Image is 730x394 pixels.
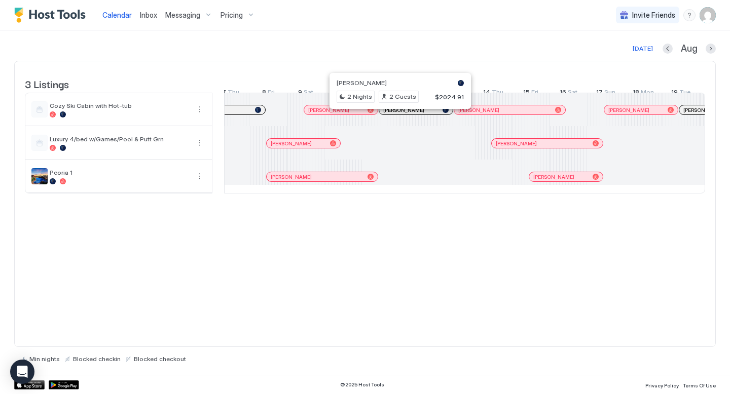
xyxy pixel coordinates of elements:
[308,107,349,113] span: [PERSON_NAME]
[679,88,690,99] span: Tue
[560,88,566,99] span: 16
[50,169,190,176] span: Peoria 1
[271,140,312,147] span: [PERSON_NAME]
[29,355,60,363] span: Min nights
[557,86,580,101] a: August 16, 2025
[194,137,206,149] div: menu
[633,88,639,99] span: 18
[630,86,656,101] a: August 18, 2025
[533,174,574,180] span: [PERSON_NAME]
[228,88,239,99] span: Thu
[194,103,206,115] div: menu
[73,355,121,363] span: Blocked checkin
[260,86,277,101] a: August 8, 2025
[134,355,186,363] span: Blocked checkout
[165,11,200,20] span: Messaging
[10,360,34,384] div: Open Intercom Messenger
[337,79,387,87] span: [PERSON_NAME]
[25,76,69,91] span: 3 Listings
[49,380,79,389] a: Google Play Store
[683,107,724,113] span: [PERSON_NAME]
[304,88,313,99] span: Sat
[633,44,653,53] div: [DATE]
[645,382,679,388] span: Privacy Policy
[496,140,537,147] span: [PERSON_NAME]
[483,88,490,99] span: 14
[441,71,470,86] a: August 1, 2025
[14,380,45,389] a: App Store
[347,92,372,101] span: 2 Nights
[221,11,243,20] span: Pricing
[481,86,506,101] a: August 14, 2025
[706,44,716,54] button: Next month
[222,88,226,99] span: 7
[14,8,90,23] a: Host Tools Logo
[458,107,499,113] span: [PERSON_NAME]
[683,9,696,21] div: menu
[521,86,541,101] a: August 15, 2025
[50,102,190,109] span: Cozy Ski Cabin with Hot-tub
[194,103,206,115] button: More options
[596,88,603,99] span: 17
[492,88,503,99] span: Thu
[194,170,206,182] button: More options
[663,44,673,54] button: Previous month
[531,88,538,99] span: Fri
[220,86,242,101] a: August 7, 2025
[194,170,206,182] div: menu
[262,88,266,99] span: 8
[268,88,275,99] span: Fri
[631,43,654,55] button: [DATE]
[298,88,302,99] span: 9
[568,88,577,99] span: Sat
[645,379,679,390] a: Privacy Policy
[102,10,132,20] a: Calendar
[383,107,424,113] span: [PERSON_NAME]
[523,88,530,99] span: 15
[700,7,716,23] div: User profile
[669,86,693,101] a: August 19, 2025
[641,88,654,99] span: Mon
[271,174,312,180] span: [PERSON_NAME]
[389,92,416,101] span: 2 Guests
[140,11,157,19] span: Inbox
[296,86,316,101] a: August 9, 2025
[683,379,716,390] a: Terms Of Use
[681,43,698,55] span: Aug
[608,107,649,113] span: [PERSON_NAME]
[594,86,618,101] a: August 17, 2025
[632,11,675,20] span: Invite Friends
[671,88,678,99] span: 19
[194,137,206,149] button: More options
[140,10,157,20] a: Inbox
[604,88,615,99] span: Sun
[683,382,716,388] span: Terms Of Use
[340,381,384,388] span: © 2025 Host Tools
[50,135,190,143] span: Luxury 4/bed w/Games/Pool & Putt Grn
[31,168,48,184] div: listing image
[435,93,464,101] span: $2024.91
[102,11,132,19] span: Calendar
